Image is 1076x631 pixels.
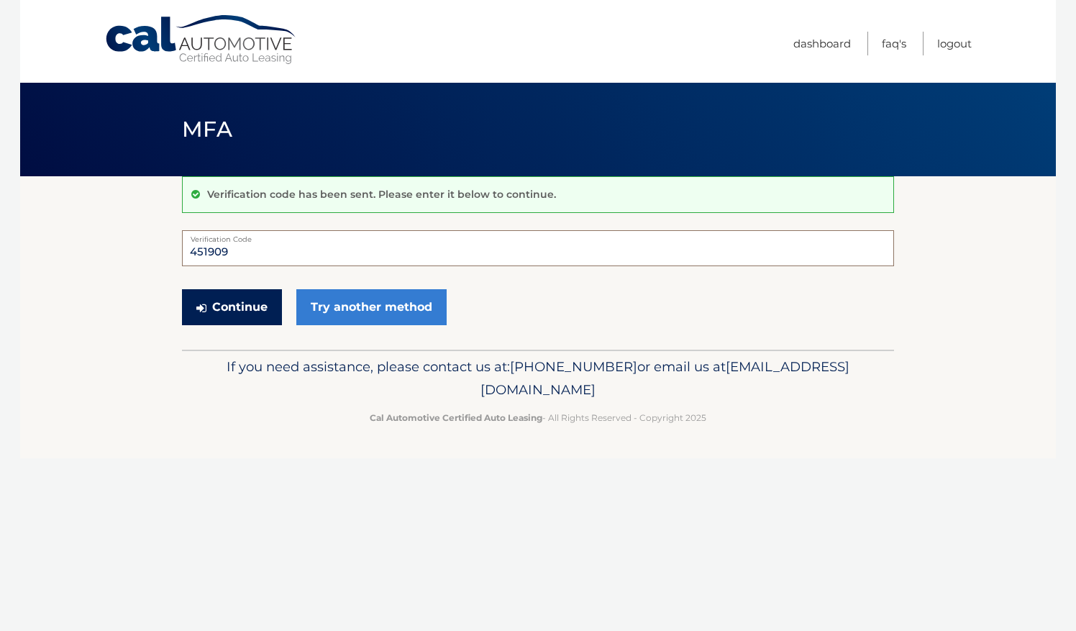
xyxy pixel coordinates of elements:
[182,230,894,266] input: Verification Code
[296,289,447,325] a: Try another method
[182,289,282,325] button: Continue
[882,32,906,55] a: FAQ's
[191,410,885,425] p: - All Rights Reserved - Copyright 2025
[480,358,849,398] span: [EMAIL_ADDRESS][DOMAIN_NAME]
[182,230,894,242] label: Verification Code
[793,32,851,55] a: Dashboard
[191,355,885,401] p: If you need assistance, please contact us at: or email us at
[104,14,298,65] a: Cal Automotive
[182,116,232,142] span: MFA
[510,358,637,375] span: [PHONE_NUMBER]
[937,32,972,55] a: Logout
[207,188,556,201] p: Verification code has been sent. Please enter it below to continue.
[370,412,542,423] strong: Cal Automotive Certified Auto Leasing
